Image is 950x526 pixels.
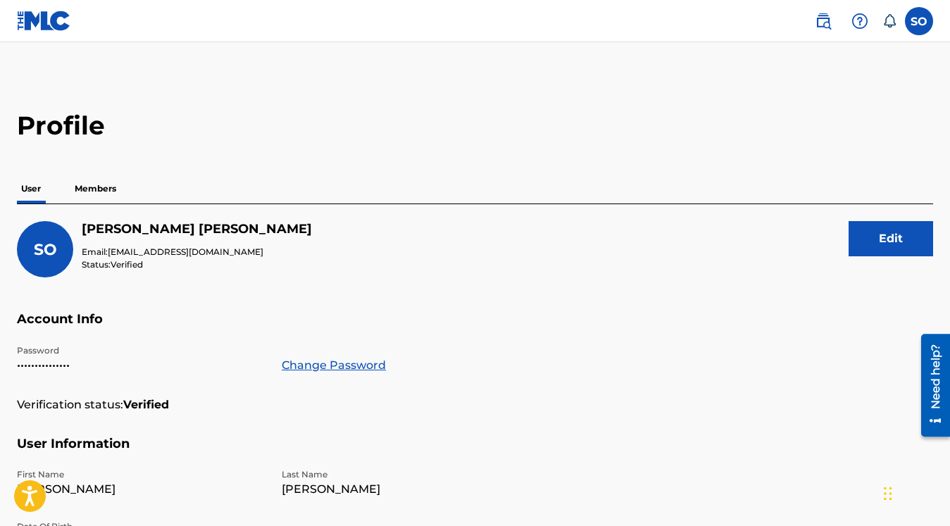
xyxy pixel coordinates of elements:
div: Notifications [882,14,896,28]
h2: Profile [17,110,933,142]
strong: Verified [123,396,169,413]
iframe: Chat Widget [880,458,950,526]
h5: User Information [17,436,933,469]
div: User Menu [905,7,933,35]
a: Public Search [809,7,837,35]
span: Verified [111,259,143,270]
p: ••••••••••••••• [17,357,265,374]
h5: Account Info [17,311,933,344]
div: Drag [884,472,892,515]
span: SO [34,240,57,259]
p: [PERSON_NAME] [282,481,530,498]
span: [EMAIL_ADDRESS][DOMAIN_NAME] [108,246,263,257]
p: Members [70,174,120,203]
p: Verification status: [17,396,123,413]
button: Edit [849,221,933,256]
p: Status: [82,258,312,271]
img: search [815,13,832,30]
div: Help [846,7,874,35]
p: [PERSON_NAME] [17,481,265,498]
p: First Name [17,468,265,481]
a: Change Password [282,357,386,374]
p: User [17,174,45,203]
p: Last Name [282,468,530,481]
img: MLC Logo [17,11,71,31]
p: Password [17,344,265,357]
iframe: Resource Center [911,327,950,444]
img: help [851,13,868,30]
h5: Steve Obermiller [82,221,312,237]
p: Email: [82,246,312,258]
